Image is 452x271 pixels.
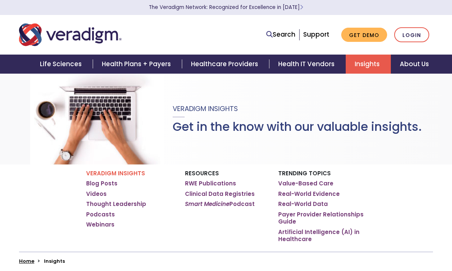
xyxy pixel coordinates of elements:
a: RWE Publications [185,180,236,187]
span: Learn More [300,4,303,11]
a: Health Plans + Payers [93,55,182,74]
a: The Veradigm Network: Recognized for Excellence in [DATE]Learn More [149,4,303,11]
a: Value-Based Care [278,180,333,187]
a: Real-World Evidence [278,190,340,198]
a: About Us [391,55,438,74]
a: Healthcare Providers [182,55,269,74]
a: Smart MedicinePodcast [185,200,255,208]
a: Podcasts [86,211,115,218]
a: Insights [346,55,391,74]
a: Blog Posts [86,180,117,187]
img: Veradigm logo [19,22,122,47]
a: Search [266,30,295,40]
a: Home [19,258,34,265]
a: Videos [86,190,107,198]
a: Get Demo [341,28,387,42]
a: Webinars [86,221,114,228]
span: Veradigm Insights [173,104,238,113]
h1: Get in the know with our valuable insights. [173,120,422,134]
a: Real-World Data [278,200,328,208]
a: Thought Leadership [86,200,146,208]
a: Artificial Intelligence (AI) in Healthcare [278,228,366,243]
a: Clinical Data Registries [185,190,255,198]
a: Support [303,30,329,39]
a: Payer Provider Relationships Guide [278,211,366,225]
em: Smart Medicine [185,200,229,208]
a: Health IT Vendors [269,55,346,74]
a: Life Sciences [31,55,93,74]
a: Login [394,27,429,43]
